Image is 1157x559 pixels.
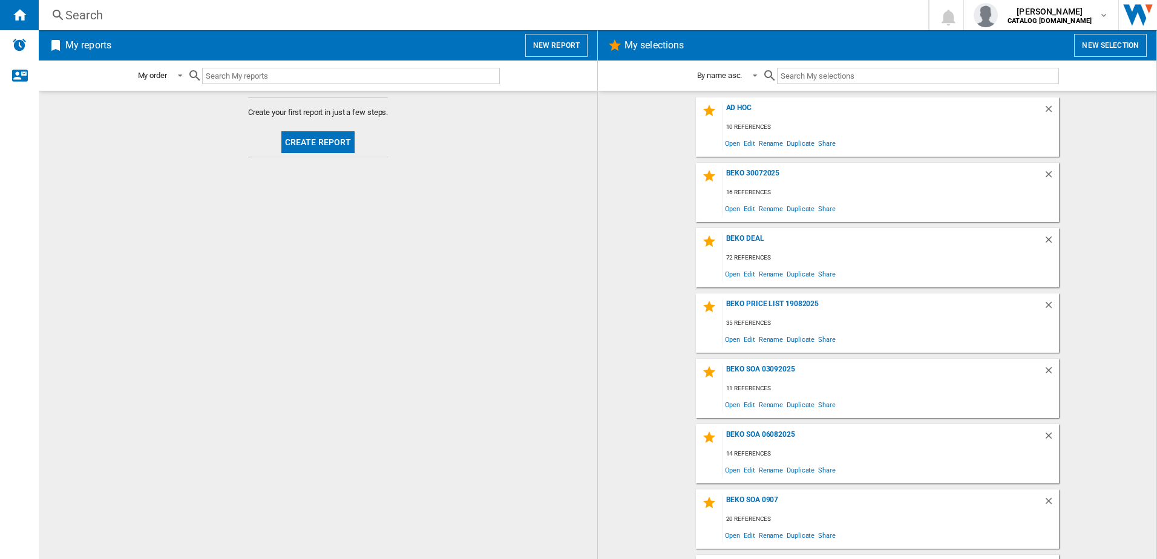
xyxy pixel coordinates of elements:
div: Delete [1043,365,1059,381]
span: Rename [757,135,785,151]
div: 11 references [723,381,1059,396]
div: Delete [1043,299,1059,316]
span: [PERSON_NAME] [1008,5,1092,18]
span: Share [816,527,837,543]
div: Delete [1043,169,1059,185]
span: Share [816,331,837,347]
span: Edit [742,527,757,543]
span: Rename [757,266,785,282]
h2: My reports [63,34,114,57]
input: Search My selections [777,68,1058,84]
span: Open [723,527,742,543]
span: Rename [757,331,785,347]
div: 16 references [723,185,1059,200]
div: Delete [1043,495,1059,512]
div: Beko SOA 06082025 [723,430,1043,446]
span: Open [723,135,742,151]
span: Edit [742,200,757,217]
span: Share [816,462,837,478]
span: Duplicate [785,462,816,478]
div: My order [138,71,167,80]
div: Beko Price List 19082025 [723,299,1043,316]
img: profile.jpg [974,3,998,27]
div: Ad Hoc [723,103,1043,120]
span: Duplicate [785,331,816,347]
button: New report [525,34,588,57]
span: Open [723,396,742,413]
span: Duplicate [785,200,816,217]
span: Duplicate [785,135,816,151]
div: 10 references [723,120,1059,135]
span: Create your first report in just a few steps. [248,107,388,118]
div: 14 references [723,446,1059,462]
span: Edit [742,396,757,413]
div: Delete [1043,234,1059,250]
div: By name asc. [697,71,742,80]
span: Edit [742,266,757,282]
div: Delete [1043,103,1059,120]
span: Open [723,200,742,217]
span: Open [723,462,742,478]
img: alerts-logo.svg [12,38,27,52]
input: Search My reports [202,68,500,84]
span: Rename [757,200,785,217]
span: Share [816,200,837,217]
span: Duplicate [785,266,816,282]
span: Edit [742,462,757,478]
span: Share [816,135,837,151]
button: New selection [1074,34,1147,57]
div: 35 references [723,316,1059,331]
span: Share [816,266,837,282]
div: 72 references [723,250,1059,266]
span: Edit [742,331,757,347]
span: Open [723,266,742,282]
div: 20 references [723,512,1059,527]
div: Beko SOA 03092025 [723,365,1043,381]
b: CATALOG [DOMAIN_NAME] [1008,17,1092,25]
span: Rename [757,527,785,543]
span: Duplicate [785,396,816,413]
h2: My selections [622,34,686,57]
div: Delete [1043,430,1059,446]
div: Beko SOA 0907 [723,495,1043,512]
div: Search [65,7,897,24]
span: Rename [757,462,785,478]
div: Beko 30072025 [723,169,1043,185]
div: Beko Deal [723,234,1043,250]
span: Duplicate [785,527,816,543]
span: Open [723,331,742,347]
span: Edit [742,135,757,151]
span: Share [816,396,837,413]
button: Create report [281,131,355,153]
span: Rename [757,396,785,413]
